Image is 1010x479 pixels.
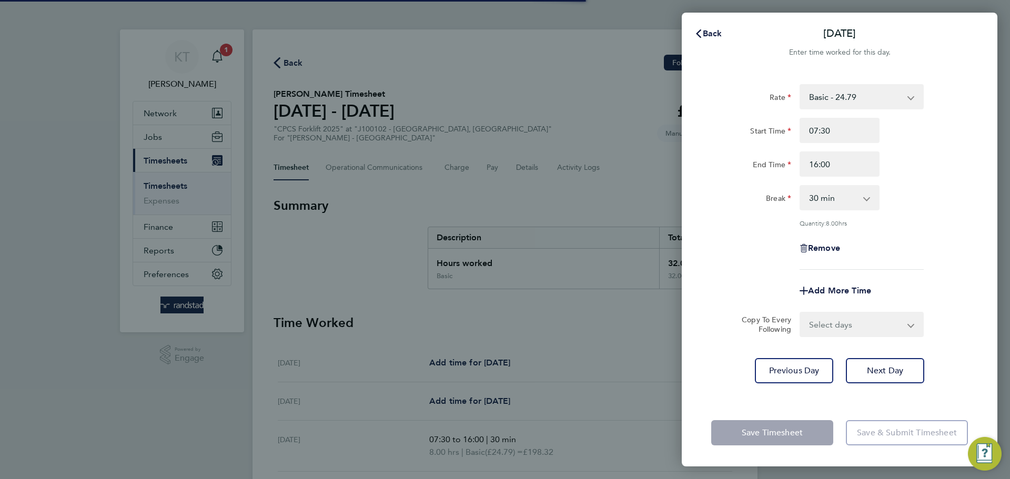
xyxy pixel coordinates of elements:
[769,365,820,376] span: Previous Day
[808,243,840,253] span: Remove
[808,286,871,295] span: Add More Time
[755,358,833,383] button: Previous Day
[800,118,880,143] input: E.g. 08:00
[703,28,722,38] span: Back
[826,219,839,227] span: 8.00
[867,365,903,376] span: Next Day
[846,358,924,383] button: Next Day
[800,219,924,227] div: Quantity: hrs
[823,26,856,41] p: [DATE]
[800,287,871,295] button: Add More Time
[800,151,880,177] input: E.g. 18:00
[682,46,997,59] div: Enter time worked for this day.
[770,93,791,105] label: Rate
[766,193,791,206] label: Break
[968,437,1002,471] button: Engage Resource Center
[733,315,791,334] label: Copy To Every Following
[753,160,791,172] label: End Time
[684,23,733,44] button: Back
[750,126,791,139] label: Start Time
[800,244,840,252] button: Remove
